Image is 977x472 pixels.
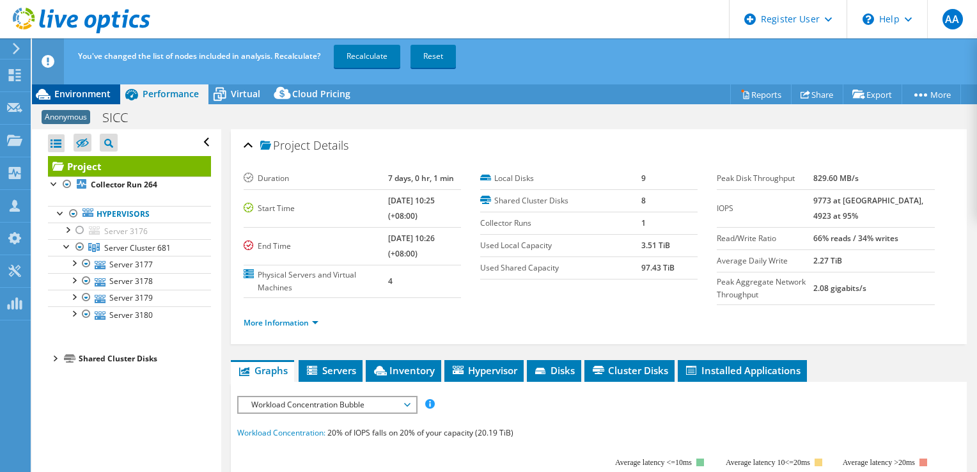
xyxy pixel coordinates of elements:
[726,458,810,467] tspan: Average latency 10<=20ms
[863,13,874,25] svg: \n
[480,172,641,185] label: Local Disks
[54,88,111,100] span: Environment
[902,84,961,104] a: More
[305,364,356,377] span: Servers
[813,173,859,184] b: 829.60 MB/s
[237,364,288,377] span: Graphs
[717,276,813,301] label: Peak Aggregate Network Throughput
[244,240,388,253] label: End Time
[813,255,842,266] b: 2.27 TiB
[231,88,260,100] span: Virtual
[641,195,646,206] b: 8
[942,9,963,29] span: AA
[313,138,348,153] span: Details
[48,156,211,177] a: Project
[48,223,211,239] a: Server 3176
[104,226,148,237] span: Server 3176
[791,84,843,104] a: Share
[334,45,400,68] a: Recalculate
[480,262,641,274] label: Used Shared Capacity
[717,202,813,215] label: IOPS
[641,240,670,251] b: 3.51 TiB
[388,233,435,259] b: [DATE] 10:26 (+08:00)
[78,51,320,61] span: You've changed the list of nodes included in analysis. Recalculate?
[97,111,148,125] h1: SICC
[292,88,350,100] span: Cloud Pricing
[48,273,211,290] a: Server 3178
[104,242,171,253] span: Server Cluster 681
[641,217,646,228] b: 1
[591,364,668,377] span: Cluster Disks
[244,202,388,215] label: Start Time
[480,239,641,252] label: Used Local Capacity
[843,84,902,104] a: Export
[42,110,90,124] span: Anonymous
[244,317,318,328] a: More Information
[48,239,211,256] a: Server Cluster 681
[533,364,575,377] span: Disks
[717,255,813,267] label: Average Daily Write
[388,195,435,221] b: [DATE] 10:25 (+08:00)
[410,45,456,68] a: Reset
[260,139,310,152] span: Project
[388,276,393,287] b: 4
[842,458,914,467] text: Average latency >20ms
[372,364,435,377] span: Inventory
[641,173,646,184] b: 9
[641,262,675,273] b: 97.43 TiB
[684,364,801,377] span: Installed Applications
[388,173,454,184] b: 7 days, 0 hr, 1 min
[480,194,641,207] label: Shared Cluster Disks
[143,88,199,100] span: Performance
[244,269,388,294] label: Physical Servers and Virtual Machines
[48,256,211,272] a: Server 3177
[48,206,211,223] a: Hypervisors
[813,195,923,221] b: 9773 at [GEOGRAPHIC_DATA], 4923 at 95%
[730,84,792,104] a: Reports
[79,351,211,366] div: Shared Cluster Disks
[48,306,211,323] a: Server 3180
[237,427,325,438] span: Workload Concentration:
[244,172,388,185] label: Duration
[48,177,211,193] a: Collector Run 264
[615,458,692,467] tspan: Average latency <=10ms
[717,172,813,185] label: Peak Disk Throughput
[813,233,898,244] b: 66% reads / 34% writes
[480,217,641,230] label: Collector Runs
[48,290,211,306] a: Server 3179
[717,232,813,245] label: Read/Write Ratio
[327,427,513,438] span: 20% of IOPS falls on 20% of your capacity (20.19 TiB)
[91,179,157,190] b: Collector Run 264
[451,364,517,377] span: Hypervisor
[813,283,866,294] b: 2.08 gigabits/s
[245,397,409,413] span: Workload Concentration Bubble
